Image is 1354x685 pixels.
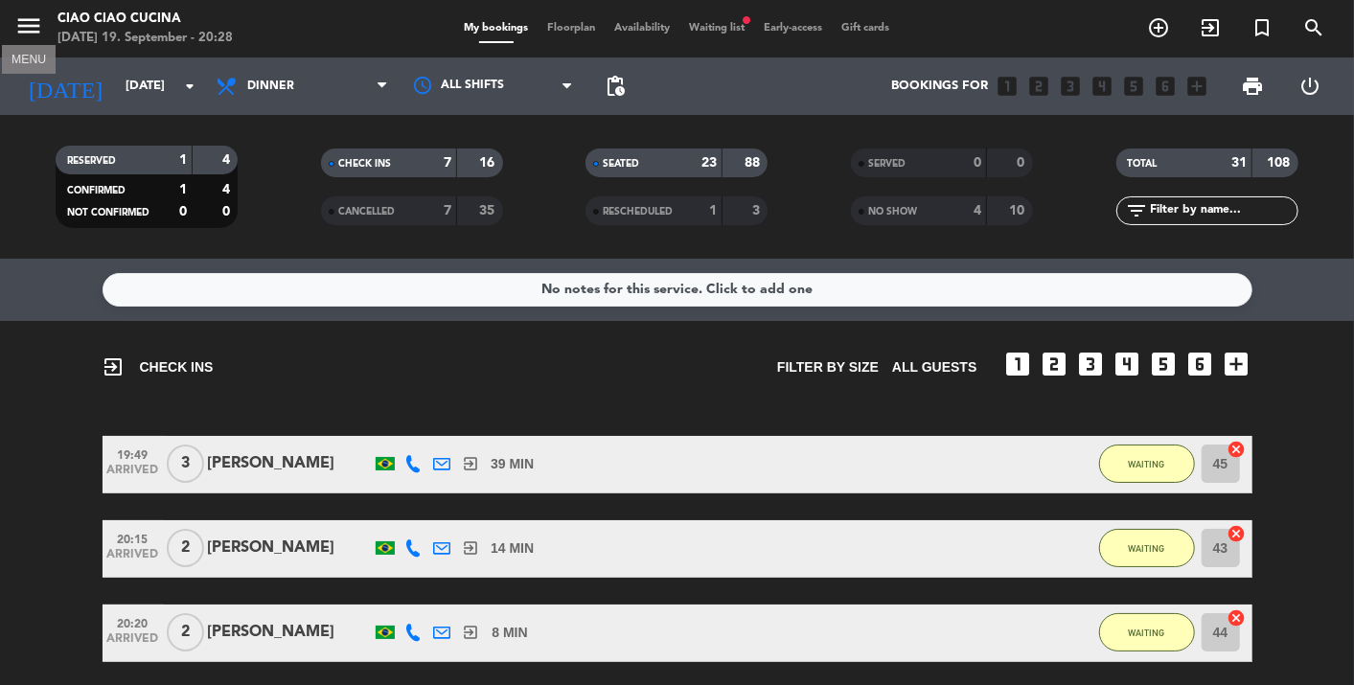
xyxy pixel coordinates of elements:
strong: 10 [1010,204,1029,217]
strong: 1 [179,153,187,167]
span: 39 MIN [491,453,534,475]
span: 8 MIN [492,622,527,644]
strong: 4 [974,204,981,217]
span: Waiting list [680,23,755,34]
strong: 0 [179,205,187,218]
i: exit_to_app [463,455,480,472]
strong: 7 [444,204,451,217]
i: looks_one [1003,349,1034,379]
span: fiber_manual_record [742,14,753,26]
i: looks_4 [1090,74,1115,99]
span: ARRIVED [109,548,157,570]
span: 2 [167,613,204,651]
button: menu [14,11,43,47]
i: filter_list [1126,199,1149,222]
i: search [1302,16,1325,39]
span: My bookings [455,23,539,34]
i: exit_to_app [103,355,126,378]
span: 19:49 [109,443,157,465]
span: pending_actions [604,75,627,98]
div: [PERSON_NAME] [208,620,371,645]
i: cancel [1228,524,1247,543]
span: 20:15 [109,527,157,549]
span: Special reservation [1236,11,1288,44]
i: looks_6 [1185,349,1216,379]
i: looks_5 [1122,74,1147,99]
span: 3 [167,445,204,483]
span: WAITING [1129,459,1165,469]
button: WAITING [1099,445,1195,483]
span: RESERVED [67,156,116,166]
span: WALK IN [1184,11,1236,44]
i: arrow_drop_down [178,75,201,98]
i: looks_3 [1059,74,1084,99]
span: TOTAL [1128,159,1158,169]
span: Floorplan [539,23,606,34]
i: add_circle_outline [1147,16,1170,39]
div: No notes for this service. Click to add one [541,279,813,301]
input: Filter by name... [1149,200,1297,221]
span: All guests [892,356,976,378]
span: Early-access [755,23,833,34]
div: Ciao Ciao Cucina [57,10,233,29]
i: looks_one [996,74,1021,99]
span: ARRIVED [109,632,157,654]
span: CONFIRMED [67,186,126,195]
i: looks_two [1040,349,1070,379]
span: RESCHEDULED [603,207,673,217]
i: looks_5 [1149,349,1180,379]
strong: 0 [1018,156,1029,170]
span: BOOK TABLE [1133,11,1184,44]
strong: 16 [479,156,498,170]
span: SEARCH [1288,11,1340,44]
span: 2 [167,529,204,567]
span: Gift cards [833,23,900,34]
i: exit_to_app [463,539,480,557]
strong: 0 [222,205,234,218]
strong: 1 [709,204,717,217]
span: SERVED [868,159,906,169]
i: looks_4 [1113,349,1143,379]
button: WAITING [1099,613,1195,651]
strong: 0 [974,156,981,170]
strong: 23 [701,156,717,170]
i: turned_in_not [1251,16,1274,39]
strong: 35 [479,204,498,217]
span: ARRIVED [109,464,157,486]
strong: 1 [179,183,187,196]
div: MENU [2,50,56,67]
span: NOT CONFIRMED [67,208,149,217]
span: CANCELLED [338,207,395,217]
i: add_box [1222,349,1252,379]
span: print [1241,75,1264,98]
strong: 88 [745,156,764,170]
i: looks_two [1027,74,1052,99]
strong: 3 [752,204,764,217]
span: Dinner [247,80,294,93]
i: [DATE] [14,65,116,107]
span: WAITING [1129,628,1165,638]
strong: 4 [222,183,234,196]
div: [PERSON_NAME] [208,536,371,560]
span: CHECK INS [338,159,391,169]
div: [PERSON_NAME] [208,451,371,476]
i: power_settings_new [1299,75,1322,98]
button: WAITING [1099,529,1195,567]
div: LOG OUT [1281,57,1340,115]
strong: 7 [444,156,451,170]
i: looks_3 [1076,349,1107,379]
span: WAITING [1129,543,1165,554]
i: looks_6 [1154,74,1179,99]
span: NO SHOW [868,207,917,217]
span: 14 MIN [491,537,534,559]
span: Availability [606,23,680,34]
strong: 108 [1267,156,1294,170]
strong: 31 [1231,156,1247,170]
div: [DATE] 19. September - 20:28 [57,29,233,48]
i: exit_to_app [1199,16,1222,39]
i: add_box [1185,74,1210,99]
span: 20:20 [109,611,157,633]
span: CHECK INS [103,355,214,378]
span: Filter by size [777,356,879,378]
i: exit_to_app [463,624,480,641]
